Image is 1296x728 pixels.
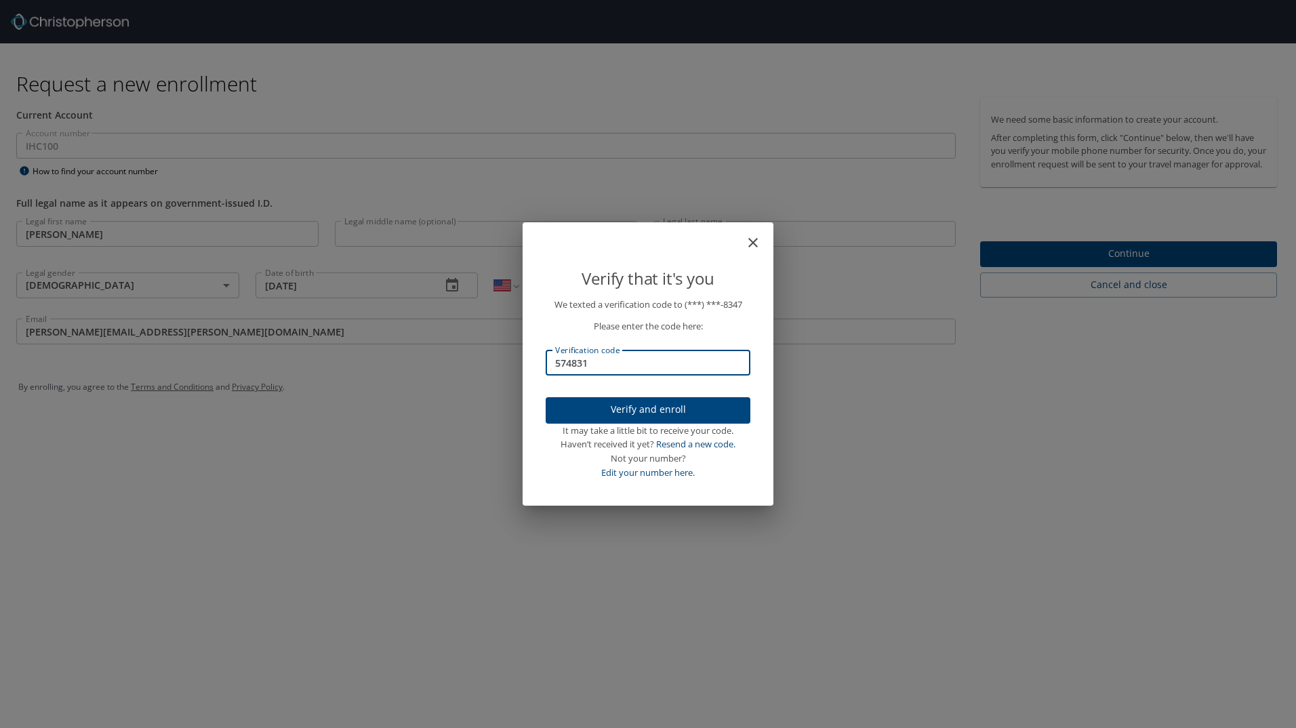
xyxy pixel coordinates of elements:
p: We texted a verification code to (***) ***- 8347 [546,298,750,312]
div: Not your number? [546,451,750,466]
a: Edit your number here. [601,466,695,479]
div: Haven’t received it yet? [546,437,750,451]
p: Please enter the code here: [546,319,750,333]
span: Verify and enroll [556,401,740,418]
p: Verify that it's you [546,266,750,291]
div: It may take a little bit to receive your code. [546,424,750,438]
button: close [752,228,768,244]
a: Resend a new code. [656,438,735,450]
button: Verify and enroll [546,397,750,424]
